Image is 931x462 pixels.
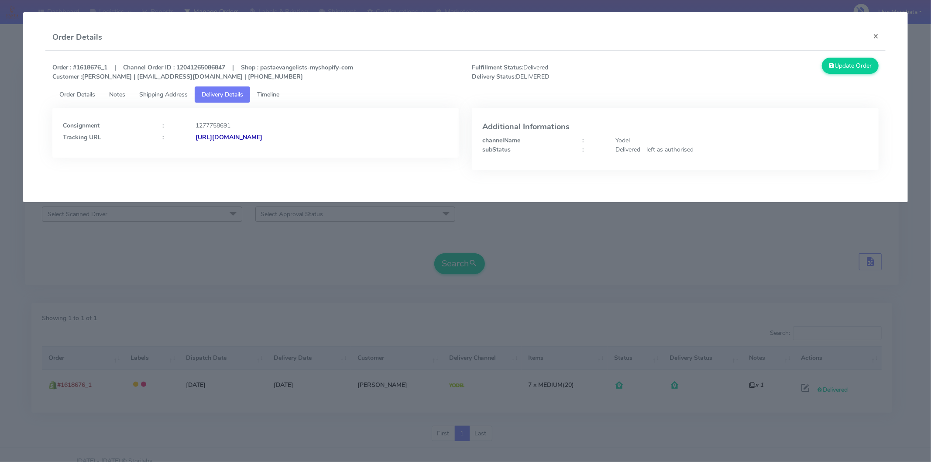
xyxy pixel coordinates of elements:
[482,123,868,131] h4: Additional Informations
[582,136,584,145] strong: :
[609,136,875,145] div: Yodel
[866,24,886,48] button: Close
[52,72,82,81] strong: Customer :
[822,58,879,74] button: Update Order
[162,133,164,141] strong: :
[189,121,455,130] div: 1277758691
[609,145,875,154] div: Delivered - left as authorised
[257,90,279,99] span: Timeline
[162,121,164,130] strong: :
[63,121,100,130] strong: Consignment
[139,90,188,99] span: Shipping Address
[52,31,102,43] h4: Order Details
[482,136,520,145] strong: channelName
[109,90,125,99] span: Notes
[202,90,243,99] span: Delivery Details
[196,133,262,141] strong: [URL][DOMAIN_NAME]
[472,63,523,72] strong: Fulfillment Status:
[59,90,95,99] span: Order Details
[482,145,511,154] strong: subStatus
[472,72,516,81] strong: Delivery Status:
[582,145,584,154] strong: :
[63,133,101,141] strong: Tracking URL
[465,63,675,81] span: Delivered DELIVERED
[52,86,879,103] ul: Tabs
[52,63,353,81] strong: Order : #1618676_1 | Channel Order ID : 12041265086847 | Shop : pastaevangelists-myshopify-com [P...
